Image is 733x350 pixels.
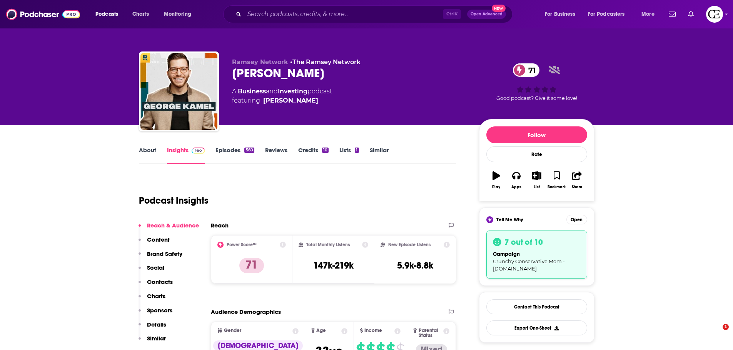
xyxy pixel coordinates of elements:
button: Brand Safety [139,250,182,264]
div: Apps [511,185,521,189]
span: Ramsey Network [232,58,288,66]
p: 71 [239,258,264,273]
button: Share [567,166,587,194]
button: Open AdvancedNew [467,10,506,19]
h3: 7 out of 10 [504,237,543,247]
span: Good podcast? Give it some love! [496,95,577,101]
span: Parental Status [419,328,442,338]
button: open menu [159,8,201,20]
iframe: Intercom live chat [707,324,725,342]
button: Details [139,321,166,335]
span: Ctrl K [443,9,461,19]
a: Contact This Podcast [486,299,587,314]
span: New [492,5,506,12]
button: Export One-Sheet [486,320,587,335]
img: George Kamel [140,53,217,130]
a: Show notifications dropdown [666,8,679,21]
a: Similar [370,146,389,164]
button: Reach & Audience [139,222,199,236]
a: Credits10 [298,146,329,164]
div: Share [572,185,582,189]
button: open menu [539,8,585,20]
div: A podcast [232,87,332,105]
p: Contacts [147,278,173,285]
span: Income [364,328,382,333]
p: Social [147,264,164,271]
span: 71 [521,63,540,77]
span: More [641,9,655,20]
a: George Kamel [263,96,318,105]
h2: Audience Demographics [211,308,281,315]
button: Show profile menu [706,6,723,23]
p: Similar [147,335,166,342]
a: About [139,146,156,164]
p: Sponsors [147,307,172,314]
h2: Total Monthly Listens [306,242,350,247]
button: Contacts [139,278,173,292]
span: featuring [232,96,332,105]
button: Apps [506,166,526,194]
button: Social [139,264,164,278]
button: Sponsors [139,307,172,321]
button: open menu [583,8,636,20]
span: Open Advanced [471,12,503,16]
button: Follow [486,126,587,143]
img: tell me why sparkle [488,217,492,222]
h3: 5.9k-8.8k [397,260,433,271]
span: Age [316,328,326,333]
a: InsightsPodchaser Pro [167,146,205,164]
img: User Profile [706,6,723,23]
p: Content [147,236,170,243]
button: Charts [139,292,165,307]
span: For Business [545,9,575,20]
a: The Ramsey Network [292,58,361,66]
div: 560 [244,148,254,153]
span: Gender [224,328,241,333]
a: Charts [127,8,154,20]
p: Brand Safety [147,250,182,257]
button: open menu [636,8,664,20]
span: Tell Me Why [496,217,523,223]
a: Lists1 [339,146,359,164]
p: Details [147,321,166,328]
span: Podcasts [95,9,118,20]
div: List [534,185,540,189]
span: and [266,88,278,95]
div: 10 [322,148,329,153]
span: campaign [493,251,520,257]
a: Reviews [265,146,287,164]
button: Bookmark [547,166,567,194]
a: Show notifications dropdown [685,8,697,21]
div: Bookmark [548,185,566,189]
span: Crunchy Conservative Mom - [DOMAIN_NAME] [493,258,565,272]
span: For Podcasters [588,9,625,20]
div: Rate [486,146,587,162]
h3: 147k-219k [313,260,354,271]
h2: New Episode Listens [388,242,431,247]
span: • [290,58,361,66]
button: Similar [139,335,166,349]
a: 71 [513,63,540,77]
span: Logged in as cozyearthaudio [706,6,723,23]
button: Content [139,236,170,250]
button: List [526,166,546,194]
span: Monitoring [164,9,191,20]
div: Search podcasts, credits, & more... [230,5,520,23]
p: Charts [147,292,165,300]
div: 71Good podcast? Give it some love! [479,58,594,106]
img: Podchaser Pro [192,148,205,154]
a: Investing [278,88,307,95]
button: Open [566,215,587,224]
a: Business [238,88,266,95]
button: open menu [90,8,128,20]
div: 1 [355,148,359,153]
img: Podchaser - Follow, Share and Rate Podcasts [6,7,80,22]
span: Charts [132,9,149,20]
div: Play [492,185,500,189]
h1: Podcast Insights [139,195,209,206]
h2: Reach [211,222,229,229]
h2: Power Score™ [227,242,257,247]
a: Episodes560 [215,146,254,164]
